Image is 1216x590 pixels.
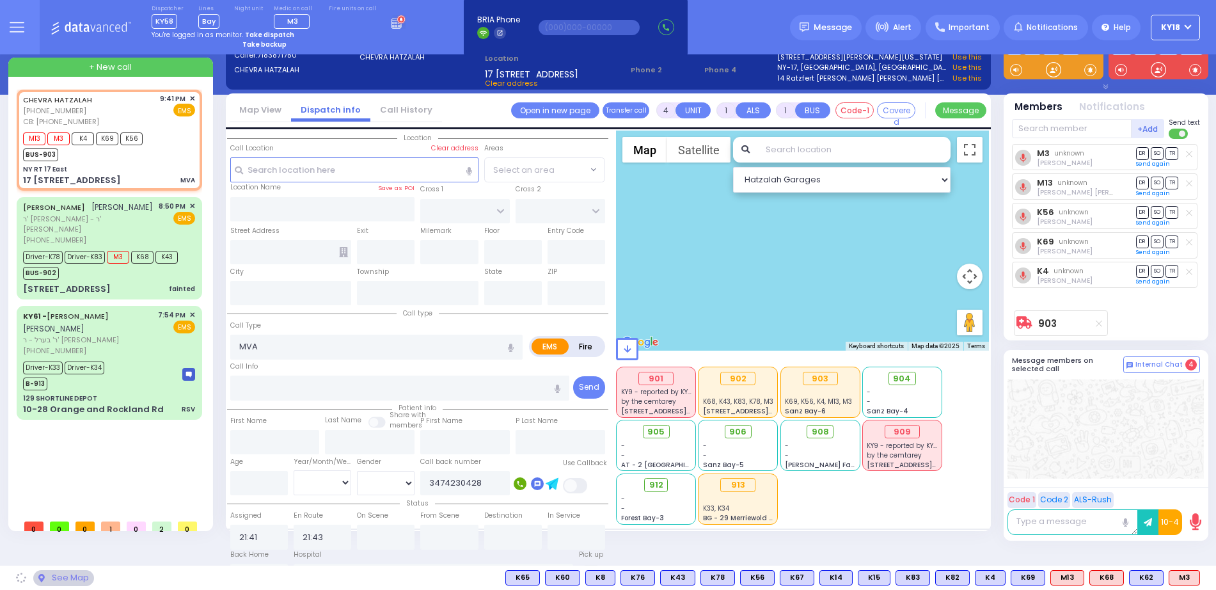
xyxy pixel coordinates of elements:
[23,214,154,235] span: ר' [PERSON_NAME] - ר' [PERSON_NAME]
[325,415,361,426] label: Last Name
[867,460,988,470] span: [STREET_ADDRESS][PERSON_NAME]
[1136,206,1149,218] span: DR
[1037,178,1053,187] a: M13
[1151,206,1164,218] span: SO
[975,570,1006,586] div: BLS
[1089,570,1124,586] div: K68
[800,22,809,32] img: message.svg
[230,182,281,193] label: Location Name
[585,570,615,586] div: BLS
[75,522,95,531] span: 0
[1151,147,1164,159] span: SO
[1169,570,1200,586] div: ALS
[579,550,603,560] label: Pick up
[47,132,70,145] span: M3
[704,65,773,76] span: Phone 4
[867,406,908,416] span: Sanz Bay-4
[173,212,195,225] span: EMS
[1050,570,1084,586] div: ALS
[397,308,439,318] span: Call type
[777,62,949,73] a: NY-17, [GEOGRAPHIC_DATA], [GEOGRAPHIC_DATA] 10941, [GEOGRAPHIC_DATA]
[1037,217,1093,227] span: Joel Wercberger
[1169,570,1200,586] div: M3
[357,457,381,467] label: Gender
[23,106,86,116] span: [PHONE_NUMBER]
[484,511,523,521] label: Destination
[703,504,729,513] span: K33, K34
[785,441,789,450] span: -
[182,404,195,414] div: RSV
[152,5,184,13] label: Dispatcher
[230,267,244,277] label: City
[230,416,267,426] label: First Name
[101,522,120,531] span: 1
[1059,237,1089,246] span: unknown
[392,403,443,413] span: Patient info
[858,570,890,586] div: K15
[621,494,625,504] span: -
[638,372,674,386] div: 901
[1054,266,1084,276] span: unknown
[23,311,109,321] a: [PERSON_NAME]
[1151,177,1164,189] span: SO
[780,570,814,586] div: BLS
[867,397,871,406] span: -
[819,570,853,586] div: BLS
[1123,356,1200,373] button: Internal Chat 4
[23,148,58,161] span: BUS-903
[484,226,500,236] label: Floor
[785,450,789,460] span: -
[131,251,154,264] span: K68
[935,102,986,118] button: Message
[484,267,502,277] label: State
[230,457,243,467] label: Age
[511,102,599,118] a: Open in new page
[1129,570,1164,586] div: BLS
[1165,265,1178,277] span: TR
[949,22,990,33] span: Important
[896,570,930,586] div: K83
[242,40,287,49] strong: Take backup
[621,504,625,513] span: -
[1136,160,1170,168] a: Send again
[23,267,59,280] span: BUS-902
[700,570,735,586] div: BLS
[1136,235,1149,248] span: DR
[169,284,195,294] div: fainted
[160,94,186,104] span: 9:41 PM
[287,16,298,26] span: M3
[230,550,269,560] label: Back Home
[1136,219,1170,227] a: Send again
[107,251,129,264] span: M3
[294,564,574,588] input: Search hospital
[158,310,186,320] span: 7:54 PM
[952,73,982,84] a: Use this
[1165,235,1178,248] span: TR
[548,511,580,521] label: In Service
[740,570,775,586] div: BLS
[1161,22,1180,33] span: KY18
[1037,148,1050,158] a: M3
[23,164,67,174] div: NY RT 17 East
[257,50,297,60] span: 7183871750
[152,522,171,531] span: 2
[667,137,730,163] button: Show satellite imagery
[631,65,700,76] span: Phone 2
[23,95,92,105] a: CHEVRA HATZALAH
[397,133,438,143] span: Location
[621,406,742,416] span: [STREET_ADDRESS][PERSON_NAME]
[660,570,695,586] div: BLS
[51,19,136,35] img: Logo
[23,323,84,334] span: [PERSON_NAME]
[1151,15,1200,40] button: KY18
[675,102,711,118] button: UNIT
[1169,118,1200,127] span: Send text
[1185,359,1197,371] span: 4
[1037,266,1049,276] a: K4
[548,267,557,277] label: ZIP
[545,570,580,586] div: K60
[1151,265,1164,277] span: SO
[152,30,243,40] span: You're logged in as monitor.
[785,397,852,406] span: K69, K56, K4, M13, M3
[189,93,195,104] span: ✕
